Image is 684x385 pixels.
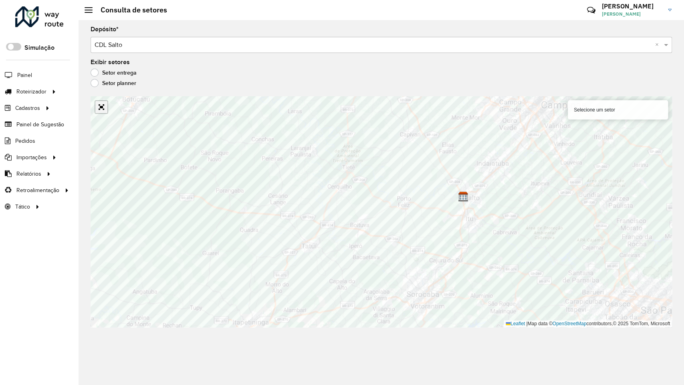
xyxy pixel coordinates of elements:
span: Pedidos [15,137,35,145]
span: Painel [17,71,32,79]
span: Importações [16,153,47,162]
a: Contato Rápido [583,2,600,19]
label: Setor planner [91,79,136,87]
div: Selecione um setor [568,100,668,120]
h2: Consulta de setores [93,6,167,14]
span: Clear all [655,40,662,50]
span: Relatórios [16,170,41,178]
a: OpenStreetMap [553,321,587,326]
a: Abrir mapa em tela cheia [95,101,107,113]
a: Leaflet [506,321,525,326]
span: Tático [15,203,30,211]
span: Painel de Sugestão [16,120,64,129]
span: Roteirizador [16,87,46,96]
label: Simulação [24,43,54,53]
h3: [PERSON_NAME] [602,2,662,10]
span: [PERSON_NAME] [602,10,662,18]
label: Setor entrega [91,69,137,77]
div: Map data © contributors,© 2025 TomTom, Microsoft [504,320,672,327]
span: | [526,321,527,326]
span: Cadastros [15,104,40,112]
label: Depósito [91,24,119,34]
label: Exibir setores [91,57,130,67]
span: Retroalimentação [16,186,59,195]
